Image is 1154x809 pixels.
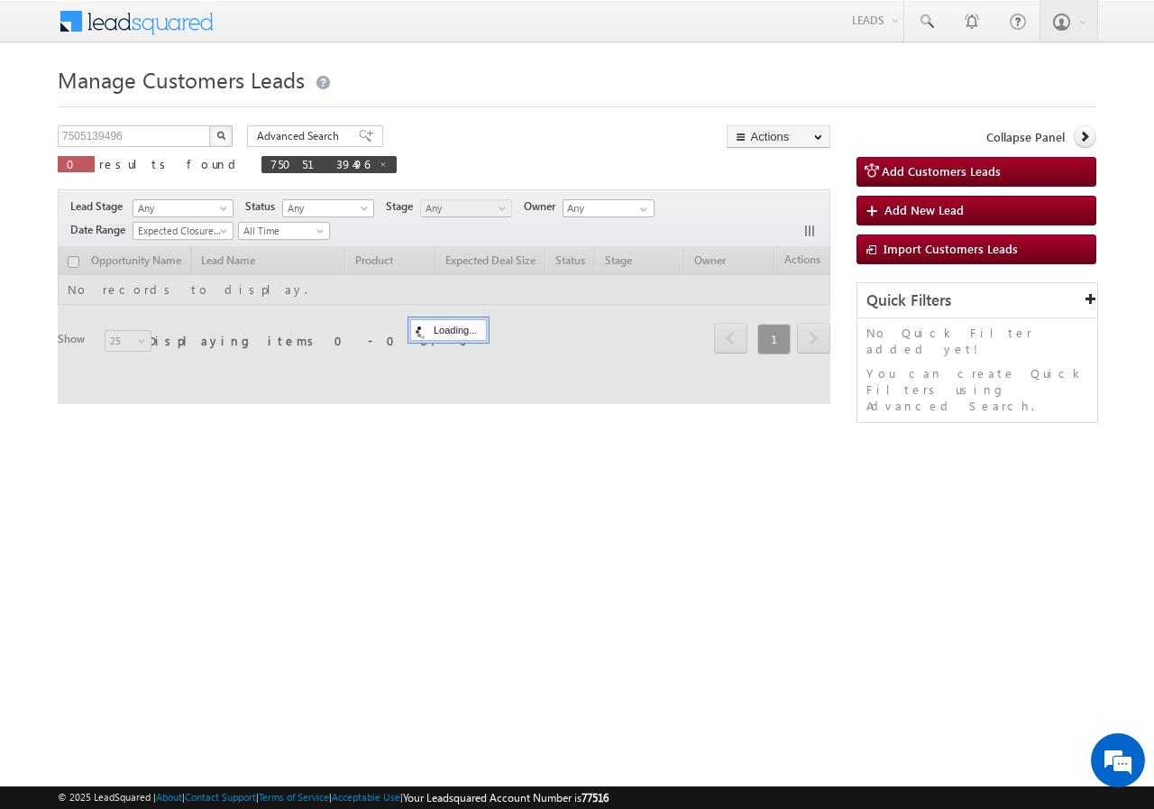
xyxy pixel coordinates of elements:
div: Quick Filters [857,283,1097,318]
span: Any [421,200,507,216]
span: Lead Stage [70,198,130,215]
a: All Time [238,222,330,240]
a: Show All Items [630,200,653,218]
p: No Quick Filter added yet! [866,325,1088,357]
span: Your Leadsquared Account Number is [403,791,609,804]
span: Add New Lead [884,202,964,217]
span: Owner [524,198,563,215]
div: Loading... [410,319,487,341]
span: Status [245,198,282,215]
span: All Time [239,223,325,239]
span: Any [283,200,369,216]
img: Search [216,131,225,140]
span: Add Customers Leads [882,163,1001,179]
a: Acceptable Use [332,791,400,803]
a: Any [133,199,234,217]
span: © 2025 LeadSquared | | | | | [58,789,609,806]
a: Any [282,199,374,217]
a: Terms of Service [259,791,329,803]
span: Advanced Search [257,128,344,144]
span: results found [99,156,243,171]
input: Type to Search [563,199,655,217]
span: 7505139496 [270,156,370,171]
span: Expected Closure Date [133,223,227,239]
a: Contact Support [185,791,256,803]
span: 77516 [582,791,609,804]
p: You can create Quick Filters using Advanced Search. [866,365,1088,414]
span: Manage Customers Leads [58,65,305,94]
a: About [156,791,182,803]
span: Date Range [70,222,133,238]
span: Stage [386,198,420,215]
a: Expected Closure Date [133,222,234,240]
span: Any [133,200,227,216]
span: Collapse Panel [986,129,1065,145]
button: Actions [727,125,830,148]
a: Any [420,199,512,217]
span: 0 [67,156,86,171]
span: Import Customers Leads [884,241,1018,256]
